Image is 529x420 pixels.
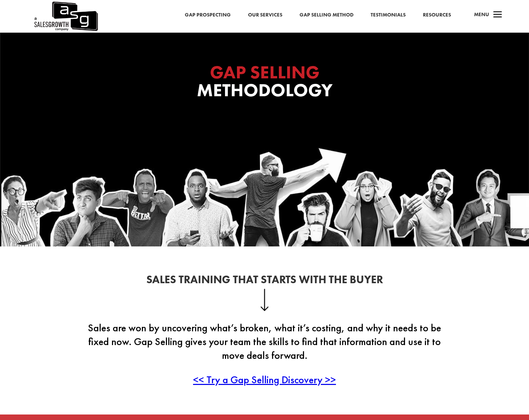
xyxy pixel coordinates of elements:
a: Gap Prospecting [185,11,231,20]
a: << Try a Gap Selling Discovery >> [193,373,336,386]
a: Testimonials [371,11,406,20]
p: Sales are won by uncovering what’s broken, what it’s costing, and why it needs to be fixed now. G... [79,321,450,373]
a: Resources [423,11,451,20]
a: Our Services [248,11,282,20]
h2: Sales Training That Starts With the Buyer [79,274,450,289]
span: GAP SELLING [210,60,319,84]
img: down-arrow [260,289,269,311]
a: Gap Selling Method [300,11,353,20]
span: Menu [474,11,489,18]
span: a [491,8,505,22]
h1: Methodology [127,63,402,103]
